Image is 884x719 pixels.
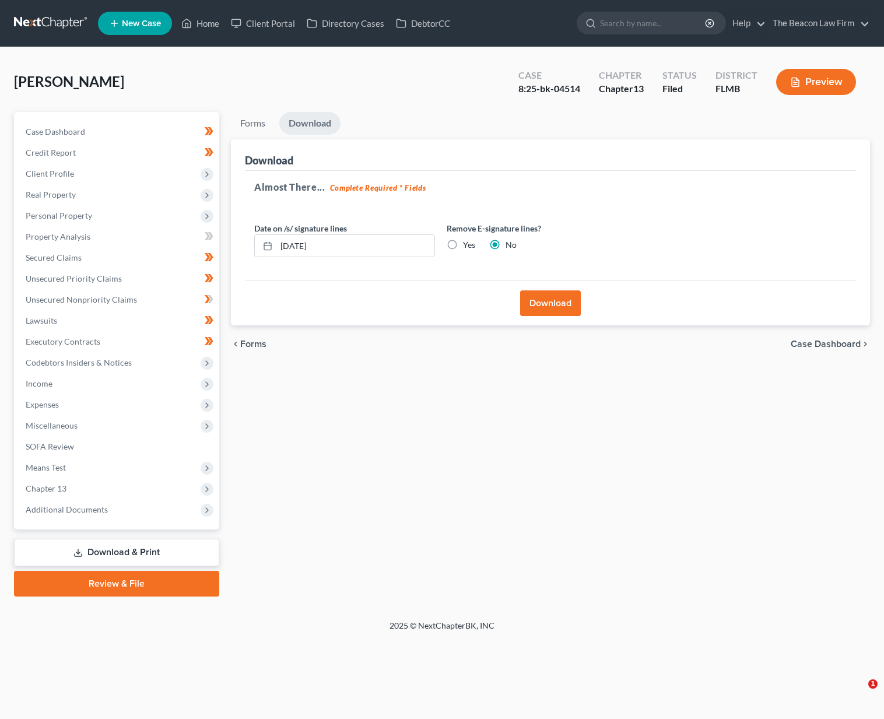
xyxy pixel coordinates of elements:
[868,679,878,689] span: 1
[633,83,644,94] span: 13
[231,112,275,135] a: Forms
[240,339,266,349] span: Forms
[844,679,872,707] iframe: Intercom live chat
[231,339,240,349] i: chevron_left
[301,13,390,34] a: Directory Cases
[26,190,76,199] span: Real Property
[520,290,581,316] button: Download
[26,441,74,451] span: SOFA Review
[231,339,282,349] button: chevron_left Forms
[26,127,85,136] span: Case Dashboard
[506,239,517,251] label: No
[26,399,59,409] span: Expenses
[16,289,219,310] a: Unsecured Nonpriority Claims
[26,169,74,178] span: Client Profile
[26,315,57,325] span: Lawsuits
[245,153,293,167] div: Download
[599,69,644,82] div: Chapter
[330,183,426,192] strong: Complete Required * Fields
[225,13,301,34] a: Client Portal
[26,357,132,367] span: Codebtors Insiders & Notices
[776,69,856,95] button: Preview
[176,13,225,34] a: Home
[662,82,697,96] div: Filed
[767,13,869,34] a: The Beacon Law Firm
[110,620,774,641] div: 2025 © NextChapterBK, INC
[26,273,122,283] span: Unsecured Priority Claims
[727,13,766,34] a: Help
[390,13,456,34] a: DebtorCC
[122,19,161,28] span: New Case
[715,69,757,82] div: District
[14,571,219,597] a: Review & File
[16,121,219,142] a: Case Dashboard
[16,310,219,331] a: Lawsuits
[26,294,137,304] span: Unsecured Nonpriority Claims
[254,180,847,194] h5: Almost There...
[861,339,870,349] i: chevron_right
[26,252,82,262] span: Secured Claims
[463,239,475,251] label: Yes
[279,112,341,135] a: Download
[26,232,90,241] span: Property Analysis
[16,268,219,289] a: Unsecured Priority Claims
[14,539,219,566] a: Download & Print
[26,211,92,220] span: Personal Property
[16,331,219,352] a: Executory Contracts
[16,436,219,457] a: SOFA Review
[518,82,580,96] div: 8:25-bk-04514
[14,73,124,90] span: [PERSON_NAME]
[518,69,580,82] div: Case
[791,339,861,349] span: Case Dashboard
[26,336,100,346] span: Executory Contracts
[599,82,644,96] div: Chapter
[26,462,66,472] span: Means Test
[26,148,76,157] span: Credit Report
[600,12,707,34] input: Search by name...
[254,222,347,234] label: Date on /s/ signature lines
[447,222,627,234] label: Remove E-signature lines?
[26,483,66,493] span: Chapter 13
[715,82,757,96] div: FLMB
[16,142,219,163] a: Credit Report
[791,339,870,349] a: Case Dashboard chevron_right
[662,69,697,82] div: Status
[26,504,108,514] span: Additional Documents
[16,247,219,268] a: Secured Claims
[26,420,78,430] span: Miscellaneous
[276,235,434,257] input: MM/DD/YYYY
[26,378,52,388] span: Income
[16,226,219,247] a: Property Analysis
